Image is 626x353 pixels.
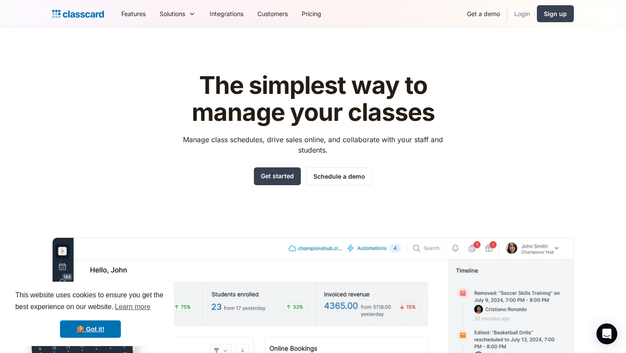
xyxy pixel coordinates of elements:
a: Schedule a demo [306,167,373,185]
a: home [52,8,104,20]
a: Login [507,4,537,23]
div: Solutions [153,4,203,23]
h1: The simplest way to manage your classes [175,72,451,126]
a: Customers [250,4,295,23]
div: cookieconsent [7,282,174,346]
span: This website uses cookies to ensure you get the best experience on our website. [15,290,166,313]
a: learn more about cookies [113,300,152,313]
div: Open Intercom Messenger [596,323,617,344]
div: Solutions [160,9,185,18]
a: Sign up [537,5,574,22]
a: Get a demo [460,4,507,23]
a: Get started [254,167,301,185]
a: Pricing [295,4,328,23]
a: dismiss cookie message [60,320,121,338]
a: Features [114,4,153,23]
p: Manage class schedules, drive sales online, and collaborate with your staff and students. [175,134,451,155]
div: Sign up [544,9,567,18]
a: Integrations [203,4,250,23]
